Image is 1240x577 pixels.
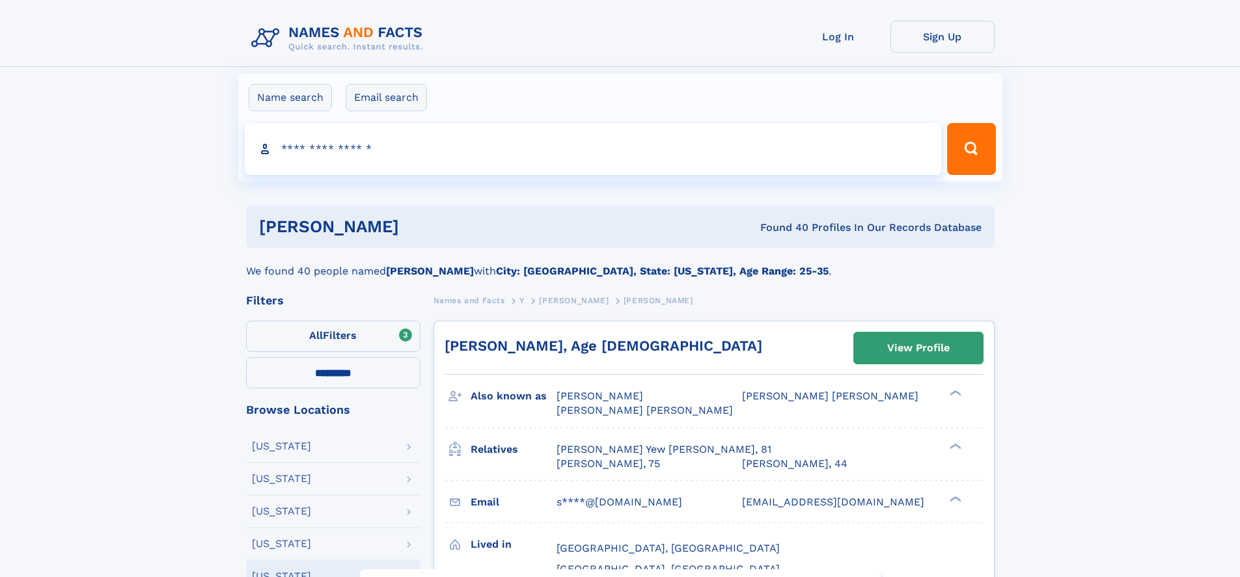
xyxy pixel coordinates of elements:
[557,457,660,471] a: [PERSON_NAME], 75
[346,84,427,111] label: Email search
[624,296,693,305] span: [PERSON_NAME]
[742,496,924,508] span: [EMAIL_ADDRESS][DOMAIN_NAME]
[259,219,580,235] h1: [PERSON_NAME]
[742,390,918,402] span: [PERSON_NAME] [PERSON_NAME]
[947,123,995,175] button: Search Button
[246,321,420,352] label: Filters
[471,533,557,556] h3: Lived in
[246,248,995,279] div: We found 40 people named with .
[496,265,829,277] b: City: [GEOGRAPHIC_DATA], State: [US_STATE], Age Range: 25-35
[471,438,557,461] h3: Relatives
[557,404,733,416] span: [PERSON_NAME] [PERSON_NAME]
[434,292,505,308] a: Names and Facts
[946,389,962,397] div: ❯
[557,390,643,402] span: [PERSON_NAME]
[579,221,982,235] div: Found 40 Profiles In Our Records Database
[946,442,962,450] div: ❯
[245,123,942,175] input: search input
[519,296,525,305] span: Y
[252,441,311,451] div: [US_STATE]
[246,21,434,56] img: Logo Names and Facts
[246,295,420,306] div: Filters
[557,542,780,554] span: [GEOGRAPHIC_DATA], [GEOGRAPHIC_DATA]
[249,84,332,111] label: Name search
[557,442,771,457] a: [PERSON_NAME] Yew [PERSON_NAME], 81
[246,404,420,416] div: Browse Locations
[890,21,995,53] a: Sign Up
[386,265,474,277] b: [PERSON_NAME]
[252,506,311,517] div: [US_STATE]
[471,385,557,407] h3: Also known as
[946,494,962,503] div: ❯
[786,21,890,53] a: Log In
[471,491,557,513] h3: Email
[519,292,525,308] a: Y
[445,338,762,354] a: [PERSON_NAME], Age [DEMOGRAPHIC_DATA]
[539,292,609,308] a: [PERSON_NAME]
[252,474,311,484] div: [US_STATE]
[557,563,780,575] span: [GEOGRAPHIC_DATA], [GEOGRAPHIC_DATA]
[309,329,323,342] span: All
[252,539,311,549] div: [US_STATE]
[854,332,983,364] a: View Profile
[887,333,950,363] div: View Profile
[742,457,847,471] a: [PERSON_NAME], 44
[539,296,609,305] span: [PERSON_NAME]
